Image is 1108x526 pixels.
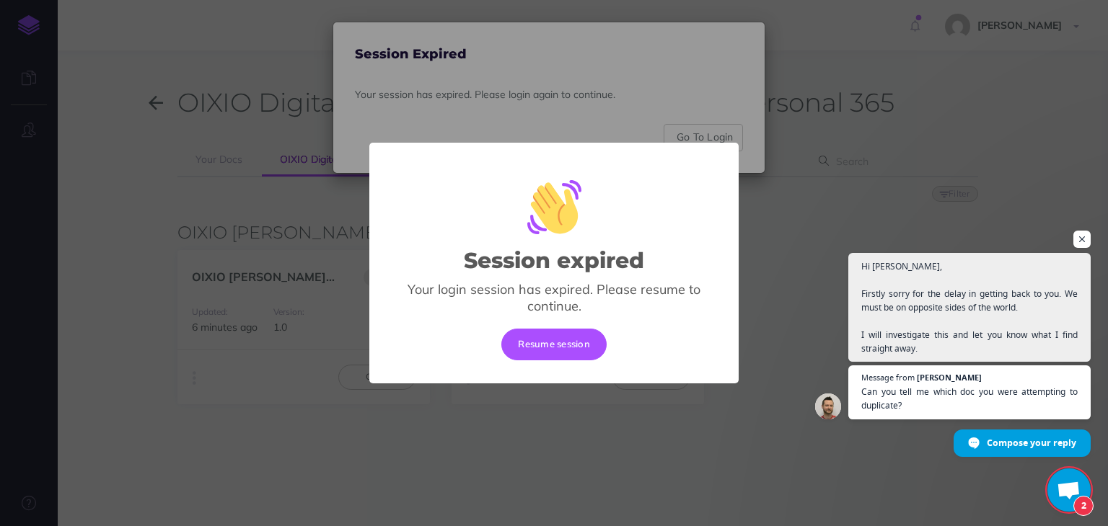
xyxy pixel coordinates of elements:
[861,385,1078,412] span: Can you tell me which doc you were attempting to duplicate?
[392,281,716,314] div: Your login session has expired. Please resume to continue.
[1047,468,1091,512] div: Open chat
[464,249,644,272] h2: Session expired
[861,259,1078,355] span: Hi [PERSON_NAME], Firstly sorry for the delay in getting back to you. We must be on opposite side...
[861,373,915,381] span: Message from
[917,373,982,381] span: [PERSON_NAME]
[501,329,607,360] button: Resume session
[987,430,1076,455] span: Compose your reply
[527,180,581,234] img: Session expired image
[1073,496,1094,516] span: 2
